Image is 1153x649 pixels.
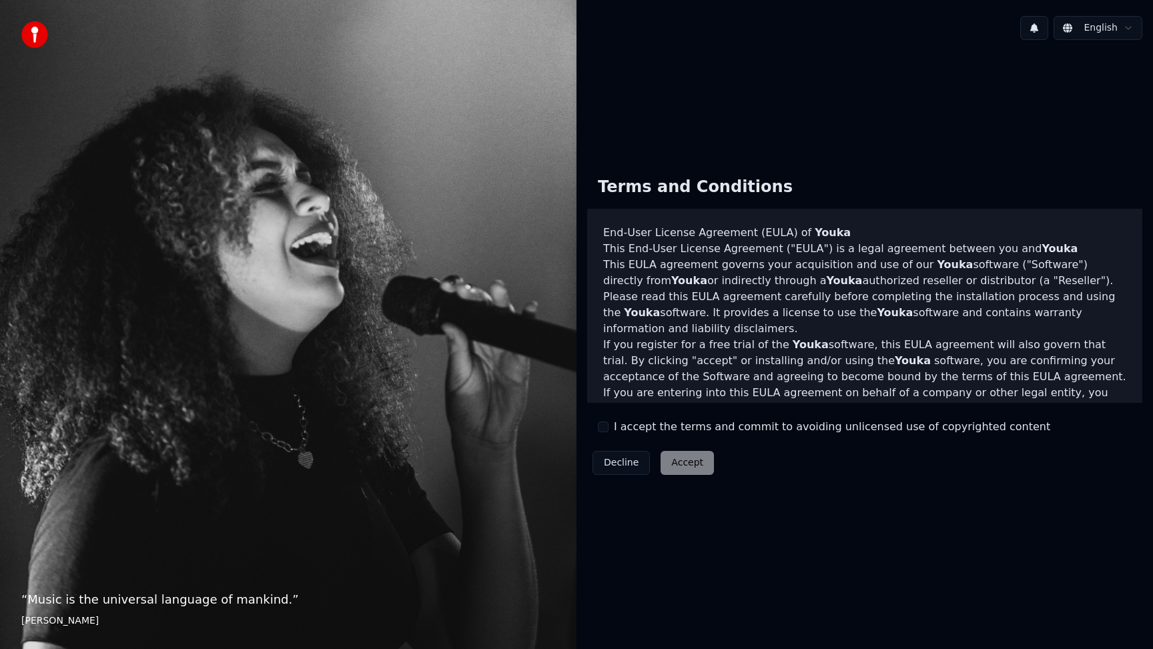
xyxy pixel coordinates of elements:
[603,257,1126,289] p: This EULA agreement governs your acquisition and use of our software ("Software") directly from o...
[603,337,1126,385] p: If you register for a free trial of the software, this EULA agreement will also govern that trial...
[587,166,803,209] div: Terms and Conditions
[937,258,973,271] span: Youka
[624,306,660,319] span: Youka
[593,451,650,475] button: Decline
[614,419,1050,435] label: I accept the terms and commit to avoiding unlicensed use of copyrighted content
[603,241,1126,257] p: This End-User License Agreement ("EULA") is a legal agreement between you and
[21,614,555,628] footer: [PERSON_NAME]
[793,338,829,351] span: Youka
[826,274,862,287] span: Youka
[895,354,931,367] span: Youka
[603,289,1126,337] p: Please read this EULA agreement carefully before completing the installation process and using th...
[21,21,48,48] img: youka
[671,274,707,287] span: Youka
[603,225,1126,241] h3: End-User License Agreement (EULA) of
[815,226,851,239] span: Youka
[21,590,555,609] p: “ Music is the universal language of mankind. ”
[877,306,913,319] span: Youka
[1042,242,1078,255] span: Youka
[603,385,1126,465] p: If you are entering into this EULA agreement on behalf of a company or other legal entity, you re...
